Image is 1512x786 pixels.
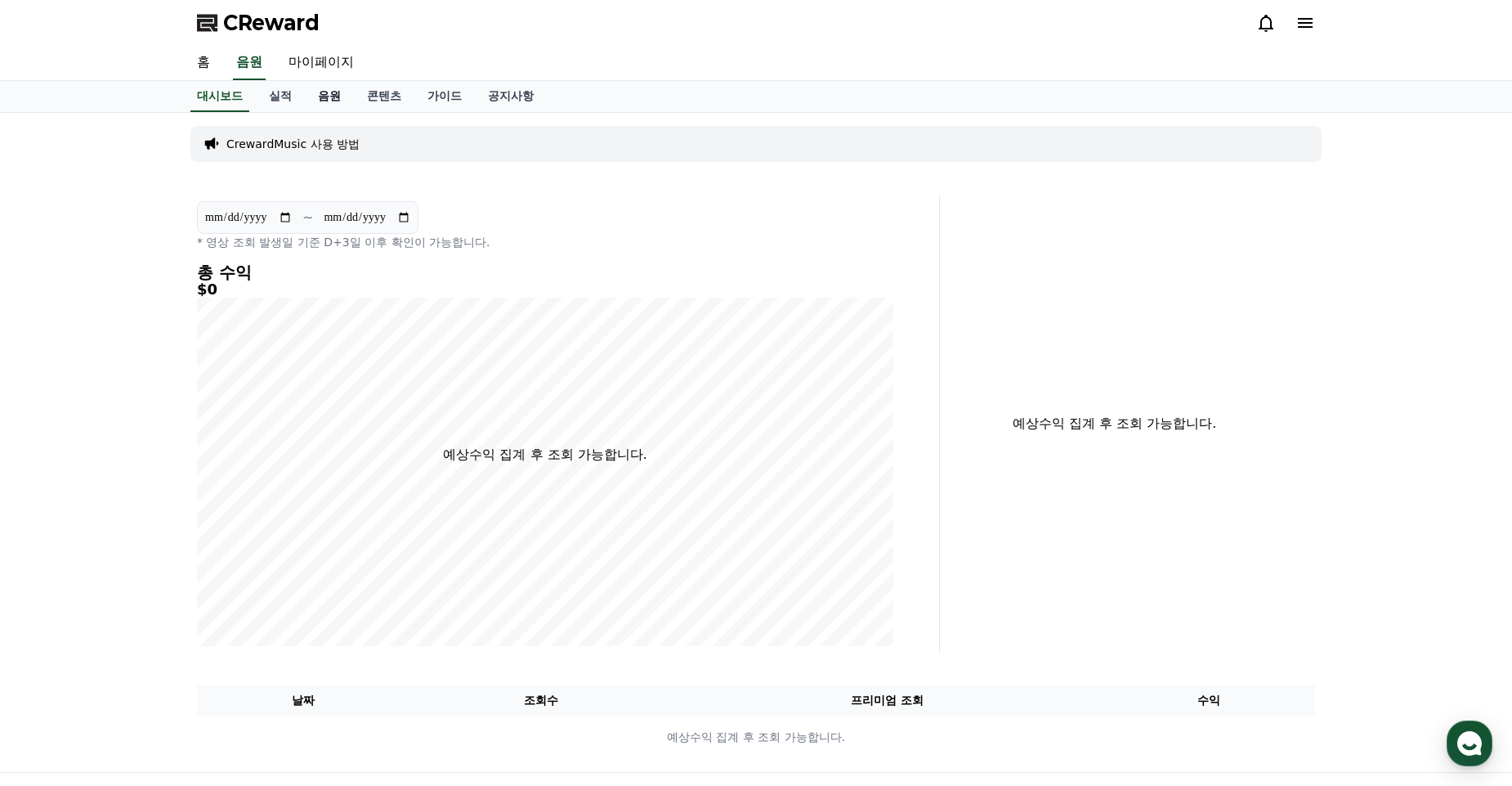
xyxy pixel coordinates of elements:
[150,544,169,557] span: 대화
[414,81,475,112] a: 가이드
[410,685,673,716] th: 조회수
[673,685,1102,716] th: 프리미엄 조회
[197,10,320,36] a: CReward
[223,10,320,36] span: CReward
[443,445,646,465] p: 예상수익 집계 후 조회 가능합니다.
[197,263,893,281] h4: 총 수익
[184,46,223,80] a: 홈
[233,46,266,80] a: 음원
[354,81,414,112] a: 콘텐츠
[211,519,314,559] a: 설정
[5,519,108,559] a: 홈
[197,685,410,716] th: 날짜
[108,519,211,559] a: 대화
[302,208,313,227] p: ~
[253,543,272,556] span: 설정
[305,81,354,112] a: 음원
[1102,685,1315,716] th: 수익
[275,46,367,80] a: 마이페이지
[256,81,305,112] a: 실적
[226,136,360,152] a: CrewardMusic 사용 방법
[953,414,1276,433] p: 예상수익 집계 후 조회 가능합니다.
[198,729,1314,746] p: 예상수익 집계 후 조회 가능합니다.
[197,281,893,298] h5: $0
[197,234,893,250] p: * 영상 조회 발생일 기준 D+3일 이후 확인이 가능합니다.
[475,81,547,112] a: 공지사항
[51,543,61,556] span: 홈
[190,81,249,112] a: 대시보드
